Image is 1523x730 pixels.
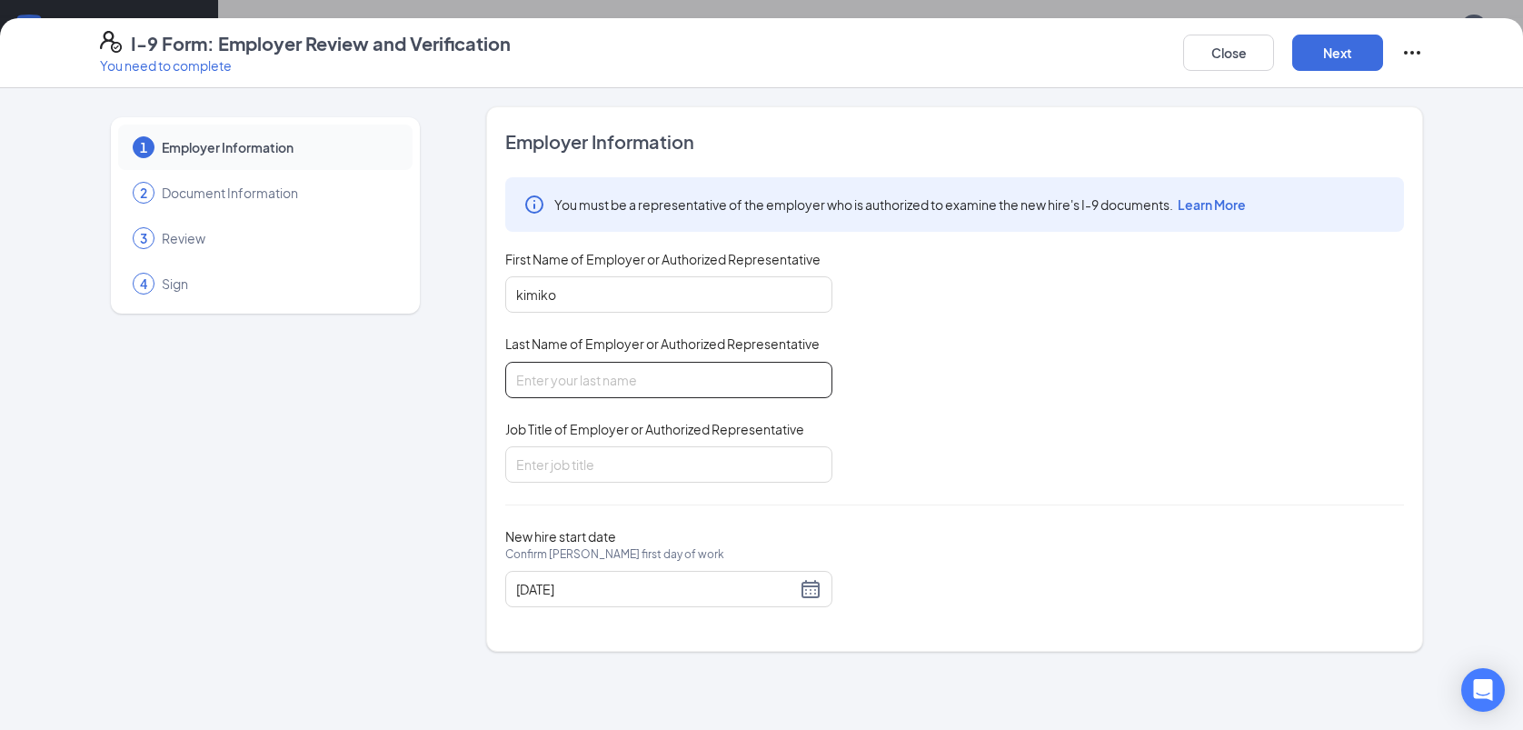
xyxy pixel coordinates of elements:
[505,446,832,483] input: Enter job title
[140,184,147,202] span: 2
[1461,668,1505,712] div: Open Intercom Messenger
[523,194,545,215] svg: Info
[505,335,820,353] span: Last Name of Employer or Authorized Representative
[162,229,394,247] span: Review
[1173,196,1246,213] a: Learn More
[140,138,147,156] span: 1
[505,545,724,564] span: Confirm [PERSON_NAME] first day of work
[1401,42,1423,64] svg: Ellipses
[505,362,832,398] input: Enter your last name
[505,276,832,313] input: Enter your first name
[505,527,724,582] span: New hire start date
[100,31,122,53] svg: FormI9EVerifyIcon
[505,250,821,268] span: First Name of Employer or Authorized Representative
[131,31,511,56] h4: I-9 Form: Employer Review and Verification
[140,275,147,293] span: 4
[162,275,394,293] span: Sign
[100,56,511,75] p: You need to complete
[140,229,147,247] span: 3
[162,184,394,202] span: Document Information
[1183,35,1274,71] button: Close
[516,579,796,599] input: 08/22/2025
[1292,35,1383,71] button: Next
[1178,196,1246,213] span: Learn More
[505,129,1404,155] span: Employer Information
[554,195,1246,214] span: You must be a representative of the employer who is authorized to examine the new hire's I-9 docu...
[505,420,804,438] span: Job Title of Employer or Authorized Representative
[162,138,394,156] span: Employer Information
